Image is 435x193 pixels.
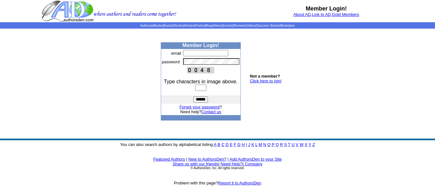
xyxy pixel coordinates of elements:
[221,162,243,166] a: Need Help?
[163,24,172,27] a: Books
[267,142,271,147] a: O
[214,142,217,147] a: A
[218,181,261,185] a: Report it to AuthorsDen
[293,12,359,17] font: , ,
[250,74,280,79] b: Not a member?
[218,162,219,166] font: |
[309,142,311,147] a: Y
[153,157,185,162] a: Featured Authors
[284,142,287,147] a: S
[162,59,180,64] font: password
[257,24,280,27] a: Success Stories
[195,24,204,27] a: Poetry
[242,142,245,147] a: H
[225,142,228,147] a: D
[255,142,258,147] a: L
[223,24,233,27] a: Events
[332,12,359,17] a: Gold Members
[174,181,261,185] font: Problem with this page?
[227,157,228,162] font: |
[180,105,220,109] a: Forgot your password
[120,142,315,147] font: You can also search authors by alphabetical listing:
[263,142,266,147] a: N
[187,67,214,73] img: This Is CAPTCHA Image
[306,5,347,12] b: Member Login!
[233,24,246,27] a: Reviews
[292,142,295,147] a: U
[201,109,221,114] a: Contact us
[234,142,236,147] a: F
[180,109,221,114] font: Need help?
[245,162,262,166] a: Company
[312,12,331,17] a: Link to AD
[230,142,232,147] a: E
[300,142,303,147] a: W
[259,142,262,147] a: M
[214,24,222,27] a: News
[275,142,279,147] a: Q
[186,157,187,162] font: |
[173,24,183,27] a: Stories
[205,24,213,27] a: Blogs
[164,79,238,84] font: Type characters in image above.
[248,142,250,147] a: J
[237,142,240,147] a: G
[312,142,315,147] a: Z
[281,24,295,27] a: Bookstore
[184,24,195,27] a: Articles
[293,12,311,17] a: About AD
[180,105,222,109] font: ?
[250,79,282,83] a: Click here to join!
[251,142,254,147] a: K
[246,142,247,147] a: I
[140,24,295,27] span: | | | | | | | | | | | |
[173,162,218,166] a: Share us with our friends
[140,24,151,27] a: Authors
[182,43,219,48] b: Member Login!
[221,142,224,147] a: C
[171,51,181,56] font: email
[152,24,162,27] a: eBooks
[189,157,226,162] a: New to AuthorsDen?
[242,162,262,166] font: |
[296,142,299,147] a: V
[230,157,282,162] a: Add AuthorsDen to your Site
[272,142,274,147] a: P
[305,142,308,147] a: X
[280,142,283,147] a: R
[288,142,290,147] a: T
[246,24,256,27] a: Videos
[190,166,244,170] font: © AuthorsDen, Inc. All rights reserved.
[217,142,220,147] a: B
